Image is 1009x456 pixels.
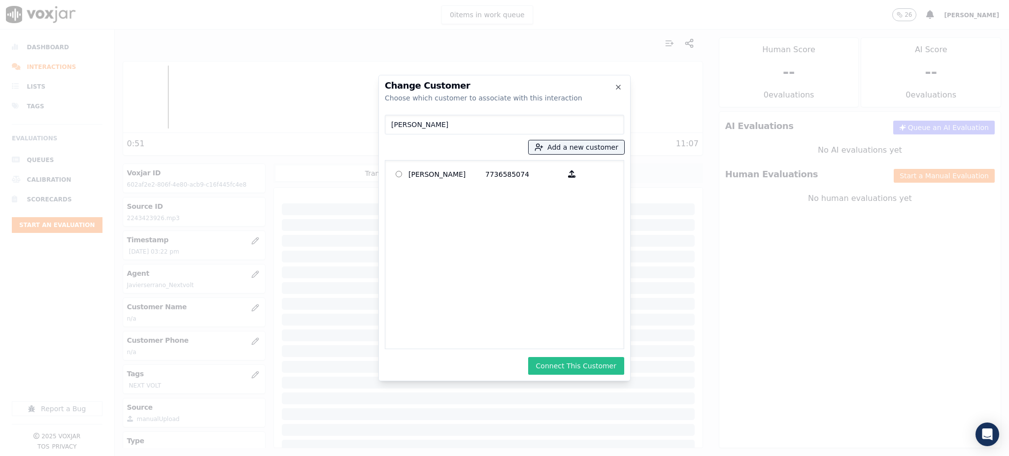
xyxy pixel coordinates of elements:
[385,81,624,90] h2: Change Customer
[975,423,999,446] div: Open Intercom Messenger
[385,93,624,103] div: Choose which customer to associate with this interaction
[396,171,402,177] input: [PERSON_NAME] 7736585074
[408,166,485,182] p: [PERSON_NAME]
[529,140,624,154] button: Add a new customer
[528,357,624,375] button: Connect This Customer
[562,166,581,182] button: [PERSON_NAME] 7736585074
[385,115,624,134] input: Search Customers
[485,166,562,182] p: 7736585074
